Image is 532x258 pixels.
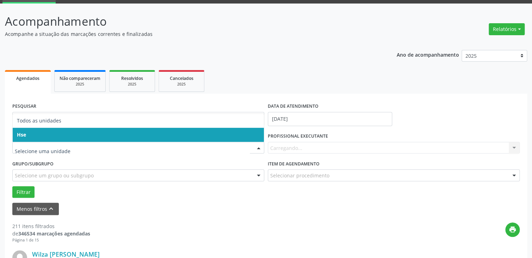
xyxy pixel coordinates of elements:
[270,172,329,179] span: Selecionar procedimento
[18,230,90,237] strong: 346534 marcações agendadas
[268,158,320,169] label: Item de agendamento
[60,82,100,87] div: 2025
[15,144,250,158] input: Selecione uma unidade
[509,226,516,233] i: print
[12,222,90,230] div: 211 itens filtrados
[12,237,90,243] div: Página 1 de 15
[12,186,35,198] button: Filtrar
[12,101,36,112] label: PESQUISAR
[12,158,54,169] label: Grupo/Subgrupo
[60,75,100,81] span: Não compareceram
[121,75,143,81] span: Resolvidos
[32,250,100,258] a: Wilza [PERSON_NAME]
[5,30,370,38] p: Acompanhe a situação das marcações correntes e finalizadas
[397,50,459,59] p: Ano de acompanhamento
[12,230,90,237] div: de
[15,172,94,179] span: Selecione um grupo ou subgrupo
[17,117,61,124] span: Todos as unidades
[268,101,318,112] label: DATA DE ATENDIMENTO
[115,82,150,87] div: 2025
[170,75,193,81] span: Cancelados
[16,75,39,81] span: Agendados
[12,203,59,215] button: Menos filtroskeyboard_arrow_up
[5,13,370,30] p: Acompanhamento
[268,131,328,142] label: PROFISSIONAL EXECUTANTE
[12,112,264,126] input: Nome, código do beneficiário ou CPF
[489,23,525,35] button: Relatórios
[47,205,55,213] i: keyboard_arrow_up
[164,82,199,87] div: 2025
[17,131,26,138] span: Hse
[268,112,392,126] input: Selecione um intervalo
[505,222,520,237] button: print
